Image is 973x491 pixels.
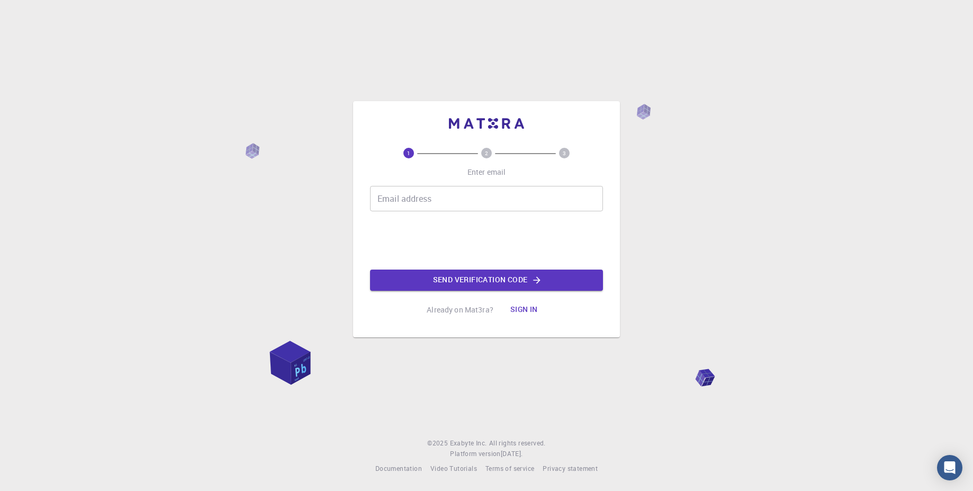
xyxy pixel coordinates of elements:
[427,438,449,449] span: © 2025
[543,464,598,472] span: Privacy statement
[430,464,477,472] span: Video Tutorials
[501,449,523,458] span: [DATE] .
[543,463,598,474] a: Privacy statement
[450,438,487,449] a: Exabyte Inc.
[407,149,410,157] text: 1
[427,305,493,315] p: Already on Mat3ra?
[937,455,962,480] div: Open Intercom Messenger
[485,463,534,474] a: Terms of service
[563,149,566,157] text: 3
[375,463,422,474] a: Documentation
[375,464,422,472] span: Documentation
[430,463,477,474] a: Video Tutorials
[485,149,488,157] text: 2
[467,167,506,177] p: Enter email
[450,449,500,459] span: Platform version
[450,439,487,447] span: Exabyte Inc.
[485,464,534,472] span: Terms of service
[501,449,523,459] a: [DATE].
[406,220,567,261] iframe: reCAPTCHA
[370,270,603,291] button: Send verification code
[502,299,546,320] button: Sign in
[489,438,546,449] span: All rights reserved.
